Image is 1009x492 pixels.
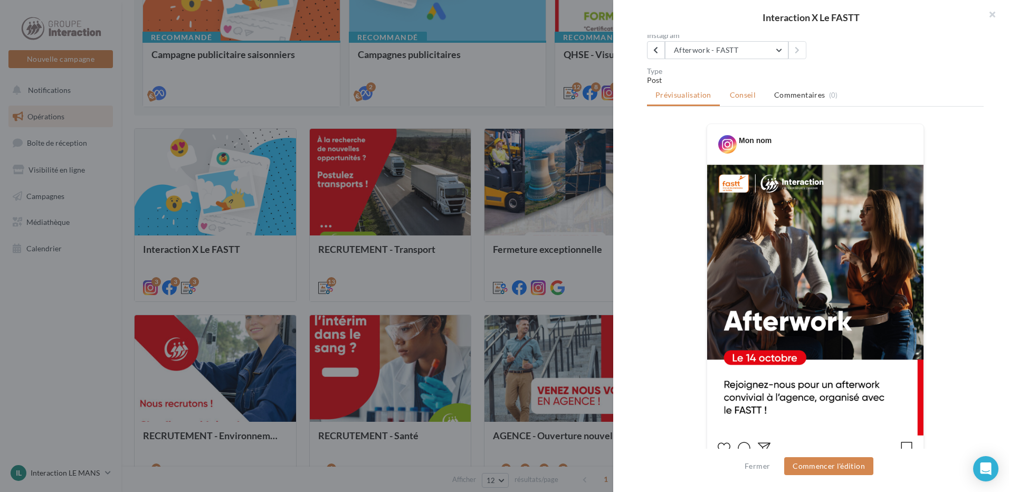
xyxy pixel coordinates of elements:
[647,75,984,86] div: Post
[784,457,873,475] button: Commencer l'édition
[829,91,838,99] span: (0)
[900,442,913,455] svg: Enregistrer
[647,32,811,39] div: Instagram
[740,460,774,472] button: Fermer
[730,90,756,99] span: Conseil
[718,442,730,455] svg: J’aime
[758,442,770,455] svg: Partager la publication
[739,135,772,146] div: Mon nom
[774,90,825,100] span: Commentaires
[738,442,750,455] svg: Commenter
[647,68,984,75] div: Type
[665,41,788,59] button: Afterwork - FASTT
[630,13,992,22] div: Interaction X Le FASTT
[973,456,998,481] div: Open Intercom Messenger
